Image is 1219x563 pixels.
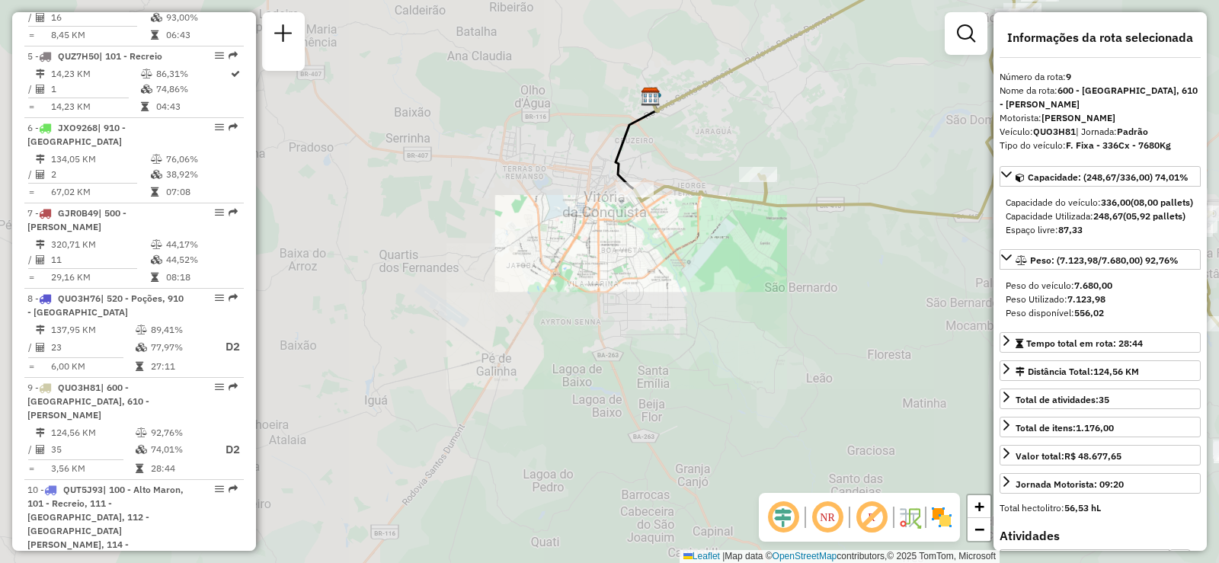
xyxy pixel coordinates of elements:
[1076,422,1114,433] strong: 1.176,00
[151,187,158,197] i: Tempo total em rota
[215,208,224,217] em: Opções
[136,325,147,334] i: % de utilização do peso
[1058,224,1083,235] strong: 87,33
[1064,502,1101,513] strong: 56,53 hL
[1099,394,1109,405] strong: 35
[99,50,162,62] span: | 101 - Recreio
[141,85,152,94] i: % de utilização da cubagem
[50,99,140,114] td: 14,23 KM
[136,445,147,454] i: % de utilização da cubagem
[1000,139,1201,152] div: Tipo do veículo:
[50,440,135,459] td: 35
[27,167,35,182] td: /
[36,13,45,22] i: Total de Atividades
[27,293,184,318] span: | 520 - Poções, 910 - [GEOGRAPHIC_DATA]
[1117,126,1148,137] strong: Padrão
[63,484,103,495] span: QUT5J93
[1006,210,1195,223] div: Capacidade Utilizada:
[1030,254,1179,266] span: Peso: (7.123,98/7.680,00) 92,76%
[215,382,224,392] em: Opções
[1016,394,1109,405] span: Total de atividades:
[231,69,240,78] i: Rota otimizada
[27,293,184,318] span: 8 -
[1028,171,1189,183] span: Capacidade: (248,67/336,00) 74,01%
[50,425,135,440] td: 124,56 KM
[215,51,224,60] em: Opções
[1123,210,1185,222] strong: (05,92 pallets)
[27,337,35,357] td: /
[1006,306,1195,320] div: Peso disponível:
[27,382,149,421] span: | 600 - [GEOGRAPHIC_DATA], 610 - [PERSON_NAME]
[1064,450,1121,462] strong: R$ 48.677,65
[155,99,229,114] td: 04:43
[165,10,238,25] td: 93,00%
[27,82,35,97] td: /
[165,237,238,252] td: 44,17%
[27,359,35,374] td: =
[50,237,150,252] td: 320,71 KM
[809,499,846,536] span: Ocultar NR
[1033,126,1076,137] strong: QUO3H81
[1000,30,1201,45] h4: Informações da rota selecionada
[50,461,135,476] td: 3,56 KM
[1000,529,1201,543] h4: Atividades
[1000,332,1201,353] a: Tempo total em rota: 28:44
[1000,273,1201,326] div: Peso: (7.123,98/7.680,00) 92,76%
[165,252,238,267] td: 44,52%
[50,359,135,374] td: 6,00 KM
[150,425,211,440] td: 92,76%
[151,30,158,40] i: Tempo total em rota
[773,551,837,561] a: OpenStreetMap
[1026,337,1143,349] span: Tempo total em rota: 28:44
[974,520,984,539] span: −
[151,170,162,179] i: % de utilização da cubagem
[641,86,661,106] img: FAD Vitória da Conquista
[36,445,45,454] i: Total de Atividades
[58,122,98,133] span: JXO9268
[27,50,162,62] span: 5 -
[50,152,150,167] td: 134,05 KM
[50,252,150,267] td: 11
[50,66,140,82] td: 14,23 KM
[58,382,101,393] span: QUO3H81
[50,270,150,285] td: 29,16 KM
[155,82,229,97] td: 74,86%
[229,123,238,132] em: Rota exportada
[27,122,126,147] span: 6 -
[136,343,147,352] i: % de utilização da cubagem
[1000,190,1201,243] div: Capacidade: (248,67/336,00) 74,01%
[151,155,162,164] i: % de utilização do peso
[36,240,45,249] i: Distância Total
[36,255,45,264] i: Total de Atividades
[27,27,35,43] td: =
[50,167,150,182] td: 2
[50,10,150,25] td: 16
[968,495,990,518] a: Zoom in
[36,325,45,334] i: Distância Total
[213,441,240,459] p: D2
[853,499,890,536] span: Exibir rótulo
[1076,126,1148,137] span: | Jornada:
[36,343,45,352] i: Total de Atividades
[929,505,954,529] img: Exibir/Ocultar setores
[27,207,126,232] span: 7 -
[50,82,140,97] td: 1
[1016,365,1139,379] div: Distância Total:
[50,337,135,357] td: 23
[1093,366,1139,377] span: 124,56 KM
[58,207,98,219] span: GJR0B49
[1000,249,1201,270] a: Peso: (7.123,98/7.680,00) 92,76%
[165,27,238,43] td: 06:43
[27,270,35,285] td: =
[27,10,35,25] td: /
[229,485,238,494] em: Rota exportada
[27,461,35,476] td: =
[1000,70,1201,84] div: Número da rota:
[229,293,238,302] em: Rota exportada
[27,99,35,114] td: =
[1041,112,1115,123] strong: [PERSON_NAME]
[151,255,162,264] i: % de utilização da cubagem
[165,184,238,200] td: 07:08
[150,440,211,459] td: 74,01%
[36,69,45,78] i: Distância Total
